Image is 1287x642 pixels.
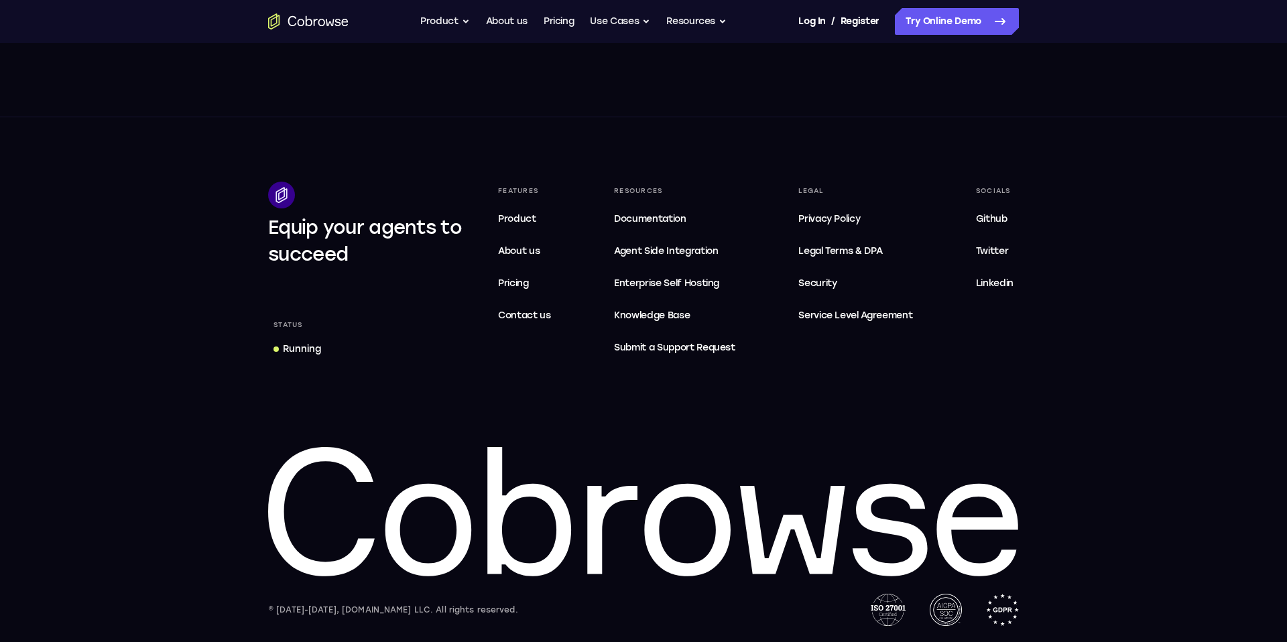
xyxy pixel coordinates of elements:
a: Pricing [544,8,574,35]
div: Status [268,316,308,334]
a: Submit a Support Request [609,334,741,361]
span: Product [498,213,536,224]
div: Socials [971,182,1019,200]
a: Log In [798,8,825,35]
a: Product [493,206,556,233]
a: Knowledge Base [609,302,741,329]
span: Submit a Support Request [614,340,735,356]
a: Register [841,8,879,35]
a: Go to the home page [268,13,349,29]
span: Twitter [976,245,1009,257]
div: © [DATE]-[DATE], [DOMAIN_NAME] LLC. All rights reserved. [268,603,518,617]
span: Github [976,213,1007,224]
a: Pricing [493,270,556,297]
a: Contact us [493,302,556,329]
a: Linkedin [971,270,1019,297]
span: Contact us [498,310,551,321]
span: Security [798,277,837,289]
a: Enterprise Self Hosting [609,270,741,297]
div: Running [283,342,321,356]
span: Enterprise Self Hosting [614,275,735,292]
span: Pricing [498,277,529,289]
a: Documentation [609,206,741,233]
a: Service Level Agreement [793,302,918,329]
div: Legal [793,182,918,200]
button: Resources [666,8,727,35]
span: Knowledge Base [614,310,690,321]
div: Resources [609,182,741,200]
a: Github [971,206,1019,233]
span: / [831,13,835,29]
button: Product [420,8,470,35]
span: Linkedin [976,277,1014,289]
span: Agent Side Integration [614,243,735,259]
span: Legal Terms & DPA [798,245,882,257]
span: About us [498,245,540,257]
a: Try Online Demo [895,8,1019,35]
div: Features [493,182,556,200]
span: Privacy Policy [798,213,860,224]
a: About us [486,8,528,35]
span: Equip your agents to succeed [268,216,462,265]
span: Service Level Agreement [798,308,912,324]
img: AICPA SOC [930,594,962,626]
img: GDPR [986,594,1019,626]
a: Privacy Policy [793,206,918,233]
span: Documentation [614,213,686,224]
a: Twitter [971,238,1019,265]
img: ISO [871,594,906,626]
a: Security [793,270,918,297]
a: Running [268,337,326,361]
a: Agent Side Integration [609,238,741,265]
a: Legal Terms & DPA [793,238,918,265]
a: About us [493,238,556,265]
button: Use Cases [590,8,650,35]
